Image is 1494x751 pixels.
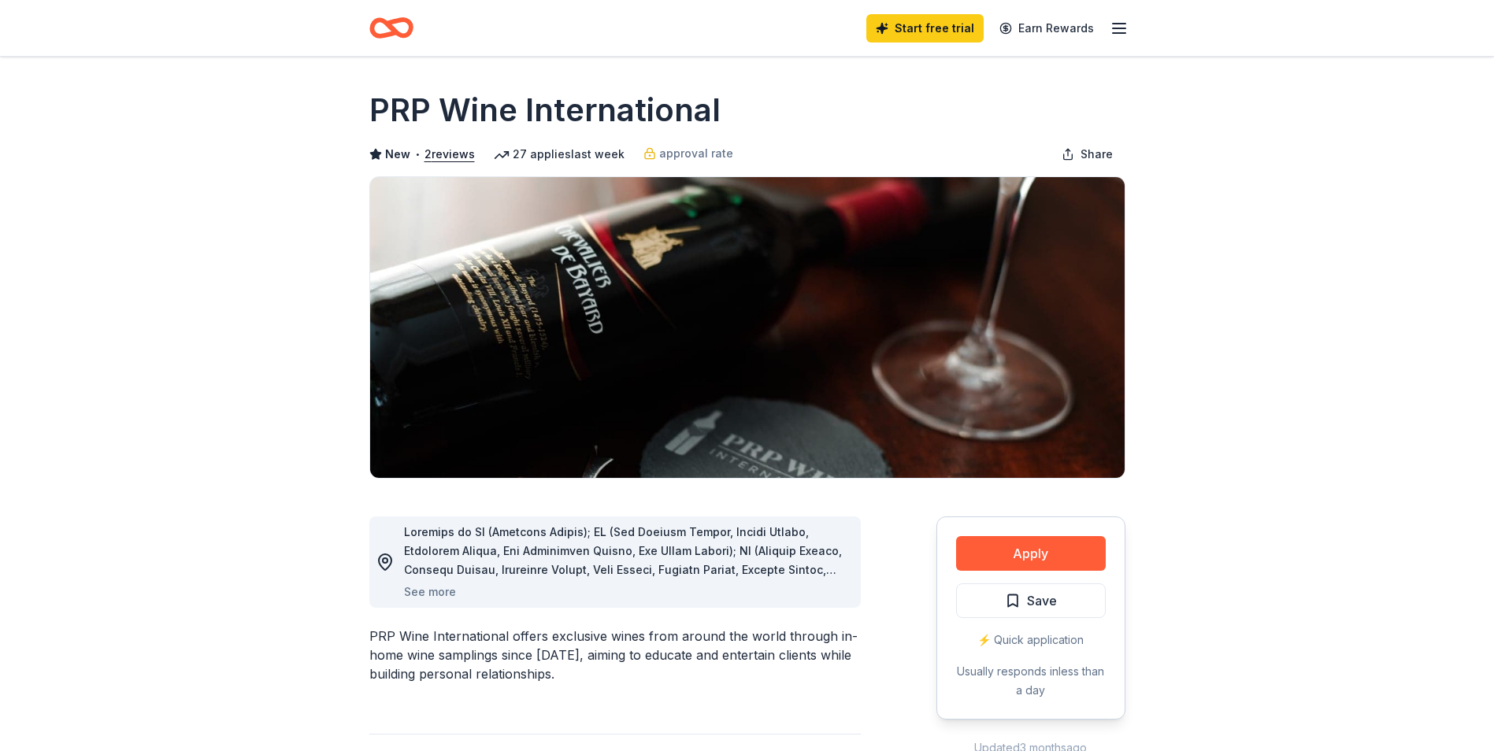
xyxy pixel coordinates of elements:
[956,536,1106,571] button: Apply
[990,14,1103,43] a: Earn Rewards
[956,631,1106,649] div: ⚡️ Quick application
[1049,139,1125,170] button: Share
[956,583,1106,618] button: Save
[424,145,475,164] button: 2reviews
[369,627,861,683] div: PRP Wine International offers exclusive wines from around the world through in-home wine sampling...
[866,14,984,43] a: Start free trial
[643,144,733,163] a: approval rate
[385,145,410,164] span: New
[1027,590,1057,611] span: Save
[370,177,1125,478] img: Image for PRP Wine International
[1081,145,1113,164] span: Share
[369,88,721,132] h1: PRP Wine International
[494,145,625,164] div: 27 applies last week
[369,9,413,46] a: Home
[414,148,420,161] span: •
[956,662,1106,700] div: Usually responds in less than a day
[404,583,456,601] button: See more
[659,144,733,163] span: approval rate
